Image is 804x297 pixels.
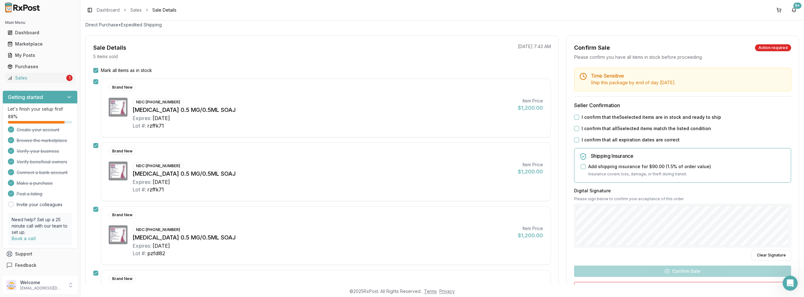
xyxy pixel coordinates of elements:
p: Direct Purchase • Expedited Shipping [85,22,799,28]
button: Dashboard [3,28,78,38]
span: Feedback [15,262,36,268]
nav: breadcrumb [97,7,177,13]
p: [DATE] 7:43 AM [518,43,551,50]
a: Purchases [5,61,75,72]
button: I don't have these items available anymore [574,282,791,294]
div: [DATE] [153,178,170,186]
p: [EMAIL_ADDRESS][DOMAIN_NAME] [20,286,64,291]
div: [DATE] [153,242,170,250]
h5: Time Sensitive [591,73,786,78]
div: Purchases [8,63,73,70]
span: Ship this package by end of day [DATE] . [591,80,676,85]
a: Dashboard [97,7,120,13]
div: [DATE] [153,114,170,122]
p: 5 items sold [93,53,118,60]
div: Item Price [518,162,543,168]
div: rzffk71 [147,186,164,193]
button: Feedback [3,260,78,271]
button: My Posts [3,50,78,60]
div: NDC: [PHONE_NUMBER] [133,162,184,169]
div: My Posts [8,52,73,58]
div: Expires: [133,242,151,250]
a: Dashboard [5,27,75,38]
div: Expires: [133,178,151,186]
p: Please sign below to confirm your acceptance of this order [574,196,791,201]
button: 9+ [789,5,799,15]
h3: Digital Signature [574,188,791,194]
label: Add shipping insurance for $90.00 ( 1.5 % of order value) [588,163,711,170]
div: Brand New [109,212,136,218]
h3: Seller Confirmation [574,102,791,109]
span: 88 % [8,113,18,120]
label: Mark all items as in stock [101,67,152,74]
button: Sales1 [3,73,78,83]
label: I confirm that all expiration dates are correct [582,137,680,143]
div: Brand New [109,148,136,155]
a: Sales1 [5,72,75,84]
div: Lot #: [133,186,146,193]
div: pzfdl82 [147,250,165,257]
div: Brand New [109,84,136,91]
div: Please confirm you have all items in stock before proceeding [574,54,791,60]
a: Privacy [439,289,455,294]
div: [MEDICAL_DATA] 0.5 MG/0.5ML SOAJ [133,233,513,242]
div: $1,200.00 [518,232,543,239]
img: Wegovy 0.5 MG/0.5ML SOAJ [109,162,128,180]
span: Create your account [17,127,59,133]
div: Sale Details [93,43,126,52]
div: Item Price [518,225,543,232]
div: NDC: [PHONE_NUMBER] [133,99,184,106]
div: Marketplace [8,41,73,47]
span: Browse the marketplace [17,137,67,144]
h5: Shipping Insurance [591,153,786,158]
div: Lot #: [133,122,146,129]
div: Dashboard [8,30,73,36]
a: Marketplace [5,38,75,50]
div: 9+ [793,3,801,9]
div: Sales [8,75,65,81]
label: I confirm that the 5 selected items are in stock and ready to ship [582,114,721,120]
div: rzffk71 [147,122,164,129]
a: Sales [130,7,142,13]
h3: Getting started [8,93,43,101]
span: Sale Details [152,7,177,13]
p: Welcome [20,279,64,286]
img: User avatar [6,280,16,290]
div: Brand New [109,275,136,282]
div: $1,200.00 [518,168,543,175]
p: Let's finish your setup first! [8,106,72,112]
div: [MEDICAL_DATA] 0.5 MG/0.5ML SOAJ [133,106,513,114]
div: NDC: [PHONE_NUMBER] [133,226,184,233]
img: RxPost Logo [3,3,43,13]
div: Lot #: [133,250,146,257]
span: Make a purchase [17,180,53,186]
a: Terms [424,289,437,294]
img: Wegovy 0.5 MG/0.5ML SOAJ [109,98,128,117]
a: My Posts [5,50,75,61]
label: I confirm that all 5 selected items match the listed condition [582,125,711,132]
a: Book a call [12,236,36,241]
div: [MEDICAL_DATA] 0.5 MG/0.5ML SOAJ [133,169,513,178]
span: Connect a bank account [17,169,68,176]
div: $1,200.00 [518,104,543,112]
h2: Main Menu [5,20,75,25]
div: Item Price [518,98,543,104]
a: Invite your colleagues [17,201,62,208]
div: Expires: [133,114,151,122]
span: Post a listing [17,191,42,197]
div: 1 [66,75,73,81]
button: Marketplace [3,39,78,49]
div: Confirm Sale [574,43,610,52]
img: Wegovy 0.5 MG/0.5ML SOAJ [109,225,128,244]
button: Support [3,248,78,260]
span: Verify beneficial owners [17,159,67,165]
p: Need help? Set up a 25 minute call with our team to set up. [12,217,68,235]
button: Purchases [3,62,78,72]
iframe: Intercom live chat [783,276,798,291]
button: Clear Signature [752,250,791,261]
div: Action required [755,44,791,51]
span: Verify your business [17,148,59,154]
p: Insurance covers loss, damage, or theft during transit. [588,171,786,177]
